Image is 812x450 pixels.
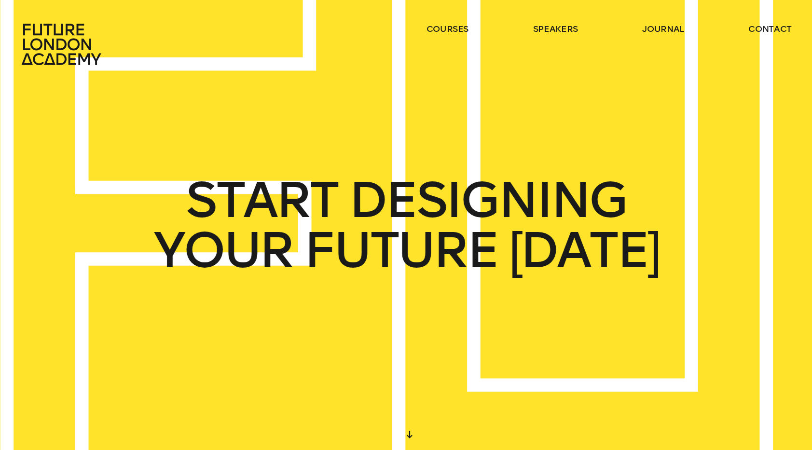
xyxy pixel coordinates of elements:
[748,23,792,35] a: contact
[509,225,659,275] span: [DATE]
[427,23,469,35] a: courses
[153,225,292,275] span: YOUR
[642,23,684,35] a: journal
[348,175,626,225] span: DESIGNING
[533,23,578,35] a: speakers
[303,225,497,275] span: FUTURE
[185,175,337,225] span: START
